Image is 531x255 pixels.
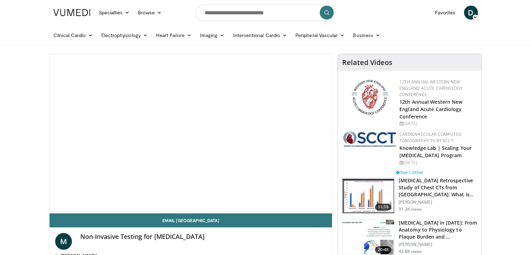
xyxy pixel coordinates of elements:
a: Interventional Cardio [229,28,292,42]
img: c2eb46a3-50d3-446d-a553-a9f8510c7760.150x105_q85_crop-smart_upscale.jpg [342,177,394,214]
h4: Related Videos [342,58,392,67]
a: M [55,233,72,250]
a: Specialties [95,6,134,20]
video-js: Video Player [50,54,332,213]
span: 11:19 [375,204,392,211]
img: 0954f259-7907-4053-a817-32a96463ecc8.png.150x105_q85_autocrop_double_scale_upscale_version-0.2.png [351,79,389,116]
a: Clinical Cardio [49,28,97,42]
a: Knowledge Lab | Scaling Your [MEDICAL_DATA] Program [399,145,472,159]
a: Heart Failure [152,28,196,42]
input: Search topics, interventions [196,4,335,21]
a: Browse [134,6,166,20]
a: Cardiovascular Computed Tomography TV by SCCT [399,131,462,144]
a: 12th Annual Western New England Acute Cardiology Conference [399,79,463,97]
a: See 1 other [396,169,423,175]
a: D [464,6,478,20]
p: 91.3K views [399,206,422,212]
h3: [MEDICAL_DATA] in [DATE]: From Anatomy to Physiology to Plaque Burden and … [399,219,477,240]
p: 42.8K views [399,249,422,254]
h3: [MEDICAL_DATA] Retrospective Study of Chest CTs from [GEOGRAPHIC_DATA]: What is the Re… [399,177,477,198]
a: 12th Annual Western New England Acute Cardiology Conference [399,99,462,120]
a: Imaging [196,28,229,42]
img: VuMedi Logo [53,9,90,16]
a: Favorites [431,6,460,20]
h4: Non-Invasive Testing for [MEDICAL_DATA] [80,233,327,241]
span: 20:48 [375,246,392,253]
a: Electrophysiology [97,28,152,42]
p: [PERSON_NAME] [399,242,477,247]
a: Business [349,28,384,42]
div: [DATE] [399,160,476,166]
a: Peripheral Vascular [291,28,349,42]
p: [PERSON_NAME] [399,199,477,205]
div: [DATE] [399,121,476,127]
a: 11:19 [MEDICAL_DATA] Retrospective Study of Chest CTs from [GEOGRAPHIC_DATA]: What is the Re… [PE... [342,177,477,214]
a: Email [GEOGRAPHIC_DATA] [50,213,332,227]
img: 51a70120-4f25-49cc-93a4-67582377e75f.png.150x105_q85_autocrop_double_scale_upscale_version-0.2.png [344,131,396,147]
